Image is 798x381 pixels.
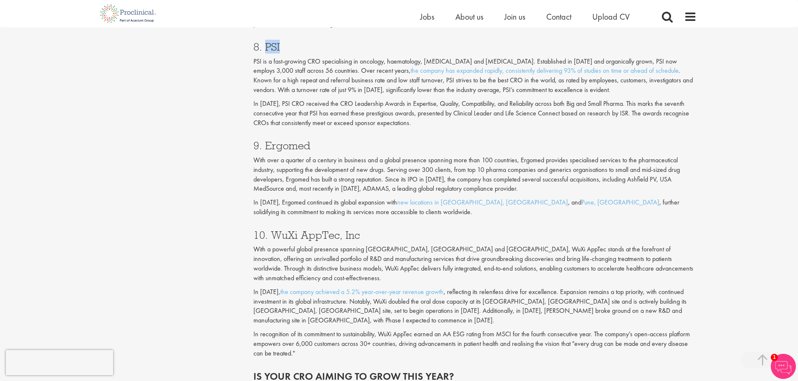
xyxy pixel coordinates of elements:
[504,11,525,22] a: Join us
[253,198,697,217] p: In [DATE], Ergomed continued its global expansion with , and , further solidifying its commitment...
[253,230,697,240] h3: 10. WuXi AppTec, Inc
[771,354,796,379] img: Chatbot
[592,11,630,22] a: Upload CV
[420,11,434,22] a: Jobs
[253,245,697,283] p: With a powerful global presence spanning [GEOGRAPHIC_DATA], [GEOGRAPHIC_DATA] and [GEOGRAPHIC_DAT...
[546,11,571,22] a: Contact
[253,41,697,52] h3: 8. PSI
[6,350,113,375] iframe: reCAPTCHA
[581,198,659,207] a: Pune, [GEOGRAPHIC_DATA]
[280,287,444,296] a: the company achieved a 5.2% year-over-year revenue growth
[411,66,679,75] a: the company has expanded rapidly, consistently delivering 93% of studies on time or ahead of sche...
[253,140,697,151] h3: 9. Ergomed
[771,354,778,361] span: 1
[253,330,697,358] p: In recognition of its commitment to sustainability, WuXi AppTec earned an AA ESG rating from MSCI...
[397,198,568,207] a: new locations in [GEOGRAPHIC_DATA], [GEOGRAPHIC_DATA]
[253,156,697,194] p: With over a quarter of a century in business and a global presence spanning more than 100 countri...
[455,11,483,22] a: About us
[253,57,697,95] p: PSI is a fast-growing CRO specialising in oncology, haematology, [MEDICAL_DATA] and [MEDICAL_DATA...
[253,99,697,128] p: In [DATE], PSI CRO received the CRO Leadership Awards in Expertise, Quality, Compatibility, and R...
[253,287,697,325] p: In [DATE], , reflecting its relentless drive for excellence. Expansion remains a top priority, wi...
